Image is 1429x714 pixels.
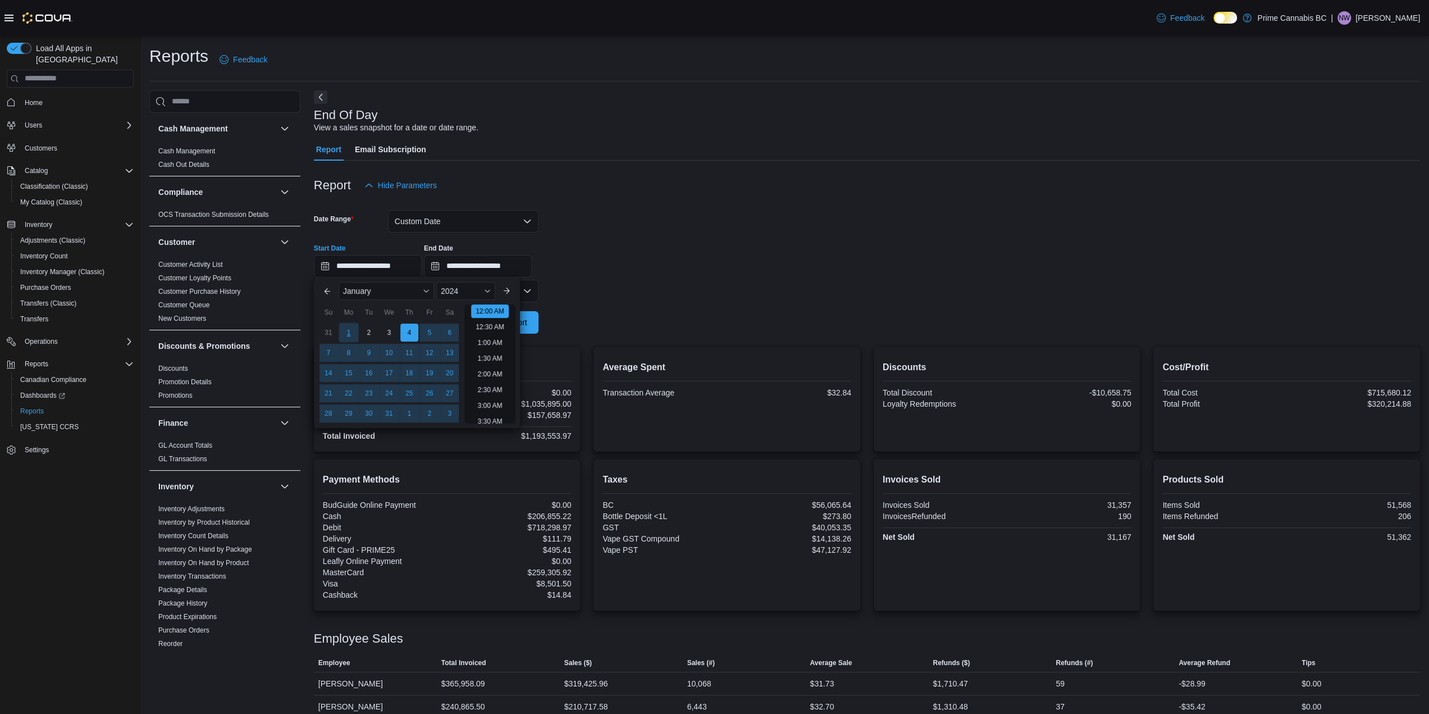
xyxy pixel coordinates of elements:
[158,559,249,567] a: Inventory On Hand by Product
[449,545,571,554] div: $495.41
[2,163,138,179] button: Catalog
[441,324,459,342] div: day-6
[314,215,354,224] label: Date Range
[319,303,337,321] div: Su
[473,336,506,349] li: 1:00 AM
[158,585,207,594] span: Package Details
[340,364,358,382] div: day-15
[883,399,1005,408] div: Loyalty Redemptions
[20,119,134,132] span: Users
[400,344,418,362] div: day-11
[20,375,86,384] span: Canadian Compliance
[158,626,209,635] span: Purchase Orders
[441,404,459,422] div: day-3
[25,220,52,229] span: Inventory
[436,282,495,300] div: Button. Open the year selector. 2024 is currently selected.
[16,249,134,263] span: Inventory Count
[158,545,252,553] a: Inventory On Hand by Package
[16,180,134,193] span: Classification (Classic)
[11,388,138,403] a: Dashboards
[11,295,138,311] button: Transfers (Classic)
[20,357,134,371] span: Reports
[20,164,134,178] span: Catalog
[20,283,71,292] span: Purchase Orders
[323,590,445,599] div: Cashback
[158,518,250,527] span: Inventory by Product Historical
[16,404,134,418] span: Reports
[883,512,1005,521] div: InvoicesRefunded
[2,94,138,111] button: Home
[158,147,215,156] span: Cash Management
[158,365,188,372] a: Discounts
[158,237,276,248] button: Customer
[158,274,231,283] span: Customer Loyalty Points
[16,312,53,326] a: Transfers
[158,519,250,526] a: Inventory by Product Historical
[1289,533,1411,542] div: 51,362
[11,419,138,435] button: [US_STATE] CCRS
[16,312,134,326] span: Transfers
[20,315,48,324] span: Transfers
[449,431,571,440] div: $1,193,553.97
[441,364,459,382] div: day-20
[1289,512,1411,521] div: 206
[278,185,291,199] button: Compliance
[20,299,76,308] span: Transfers (Classic)
[7,90,134,488] nav: Complex example
[20,218,134,231] span: Inventory
[16,420,83,434] a: [US_STATE] CCRS
[473,399,506,412] li: 3:00 AM
[20,357,53,371] button: Reports
[441,286,458,295] span: 2024
[158,417,188,429] h3: Finance
[158,391,193,400] span: Promotions
[323,501,445,510] div: BudGuide Online Payment
[20,236,85,245] span: Adjustments (Classic)
[421,344,439,362] div: day-12
[158,160,209,169] span: Cash Out Details
[158,545,252,554] span: Inventory On Hand by Package
[378,180,437,191] span: Hide Parameters
[1355,11,1420,25] p: [PERSON_NAME]
[16,404,48,418] a: Reports
[20,443,53,457] a: Settings
[473,383,506,397] li: 2:30 AM
[20,443,134,457] span: Settings
[1162,361,1411,374] h2: Cost/Profit
[1339,11,1350,25] span: NW
[149,362,300,407] div: Discounts & Promotions
[323,568,445,577] div: MasterCard
[323,557,445,566] div: Leafly Online Payment
[158,612,217,621] span: Product Expirations
[400,364,418,382] div: day-18
[1009,512,1131,521] div: 190
[20,141,134,155] span: Customers
[323,431,375,440] strong: Total Invoiced
[16,234,90,247] a: Adjustments (Classic)
[319,324,337,342] div: day-31
[278,480,291,493] button: Inventory
[158,455,207,463] a: GL Transactions
[233,54,267,65] span: Feedback
[323,545,445,554] div: Gift Card - PRIME25
[323,579,445,588] div: Visa
[158,161,209,169] a: Cash Out Details
[149,439,300,470] div: Finance
[22,12,72,24] img: Cova
[158,454,207,463] span: GL Transactions
[473,352,506,365] li: 1:30 AM
[602,512,724,521] div: Bottle Deposit <1L
[323,523,445,532] div: Debit
[883,533,915,542] strong: Net Sold
[1289,501,1411,510] div: 51,568
[158,599,207,608] span: Package History
[16,373,134,386] span: Canadian Compliance
[2,442,138,458] button: Settings
[323,473,572,486] h2: Payment Methods
[158,572,226,580] a: Inventory Transactions
[158,378,212,386] span: Promotion Details
[11,403,138,419] button: Reports
[400,404,418,422] div: day-1
[1257,11,1326,25] p: Prime Cannabis BC
[158,531,229,540] span: Inventory Count Details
